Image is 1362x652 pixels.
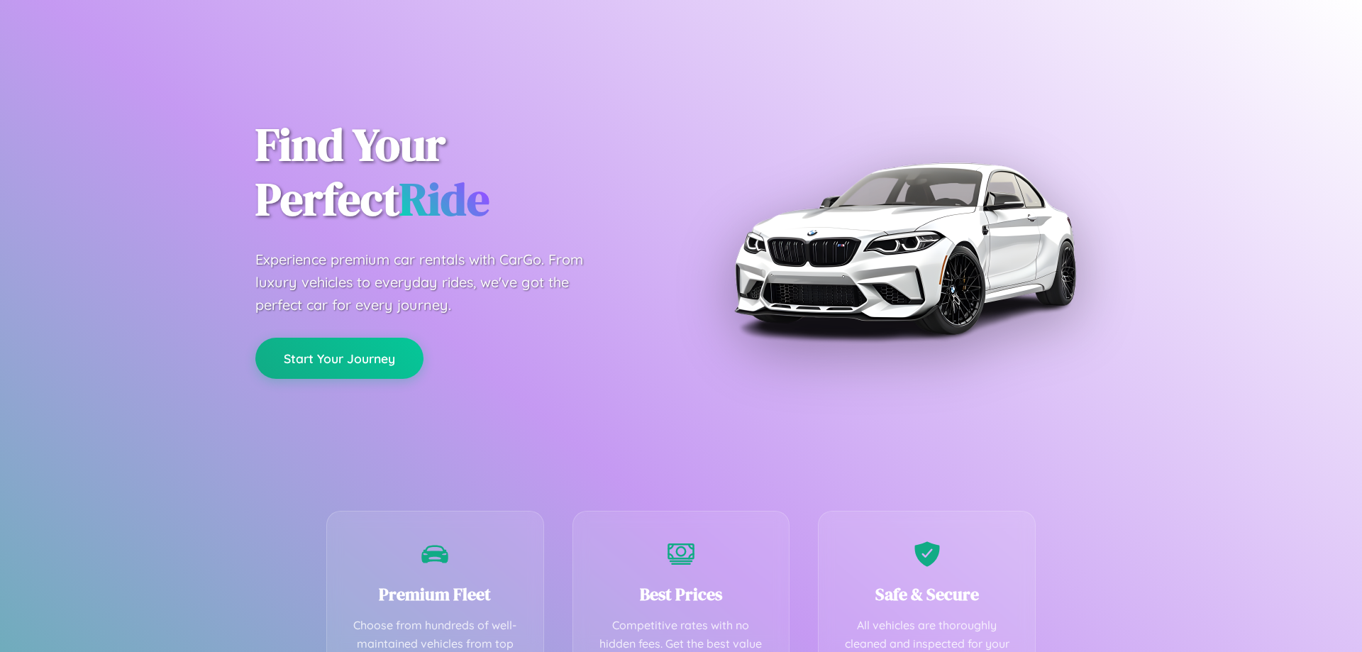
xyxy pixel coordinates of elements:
[594,582,768,606] h3: Best Prices
[399,168,489,230] span: Ride
[727,71,1082,426] img: Premium BMW car rental vehicle
[255,118,660,227] h1: Find Your Perfect
[348,582,522,606] h3: Premium Fleet
[840,582,1014,606] h3: Safe & Secure
[255,338,423,379] button: Start Your Journey
[255,248,610,316] p: Experience premium car rentals with CarGo. From luxury vehicles to everyday rides, we've got the ...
